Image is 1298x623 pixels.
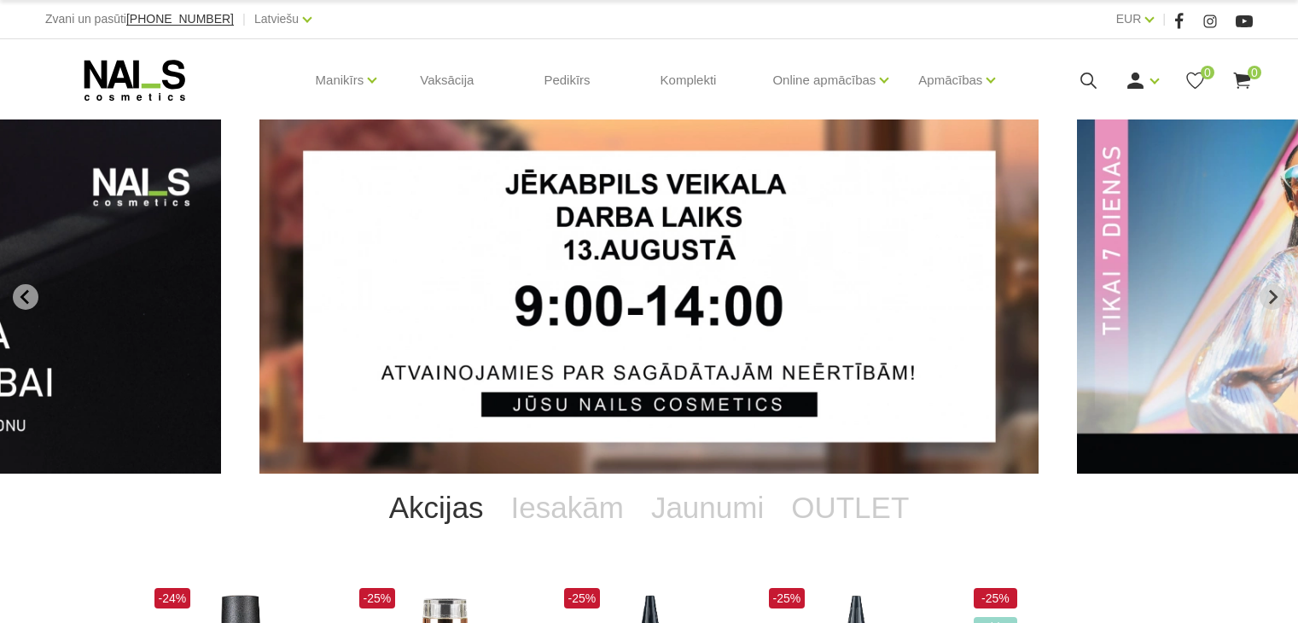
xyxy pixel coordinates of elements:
li: 1 of 12 [259,119,1039,474]
a: Online apmācības [772,46,876,114]
a: Latviešu [254,9,299,29]
a: OUTLET [777,474,923,542]
span: | [242,9,246,30]
a: Apmācības [918,46,982,114]
a: Vaksācija [406,39,487,121]
span: -25% [769,588,806,608]
a: EUR [1116,9,1142,29]
span: -25% [974,588,1018,608]
span: -25% [564,588,601,608]
a: Pedikīrs [530,39,603,121]
span: -25% [359,588,396,608]
a: 0 [1184,70,1206,91]
a: Akcijas [375,474,498,542]
a: Iesakām [498,474,637,542]
a: Manikīrs [316,46,364,114]
a: Jaunumi [637,474,777,542]
a: Komplekti [647,39,730,121]
span: 0 [1201,66,1214,79]
a: [PHONE_NUMBER] [126,13,234,26]
span: | [1162,9,1166,30]
span: 0 [1248,66,1261,79]
a: 0 [1231,70,1253,91]
button: Go to last slide [13,284,38,310]
div: Zvani un pasūti [45,9,234,30]
button: Next slide [1260,284,1285,310]
span: -24% [154,588,191,608]
span: [PHONE_NUMBER] [126,12,234,26]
